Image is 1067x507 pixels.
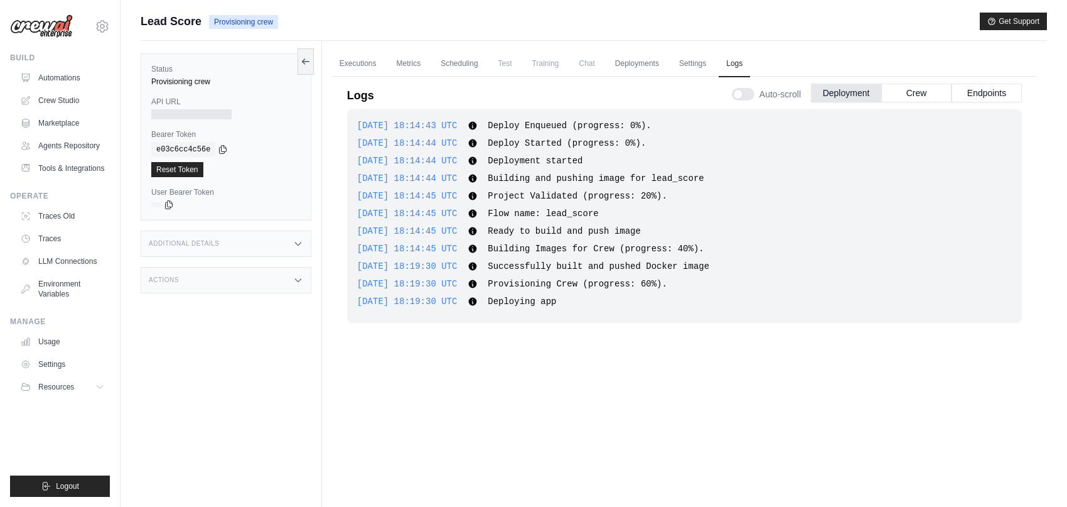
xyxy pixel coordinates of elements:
a: Environment Variables [15,274,110,304]
span: [DATE] 18:19:30 UTC [357,279,458,289]
span: [DATE] 18:14:43 UTC [357,121,458,131]
iframe: Chat Widget [1004,447,1067,507]
button: Deployment [811,84,881,102]
button: Resources [15,377,110,397]
label: API URL [151,97,301,107]
div: Build [10,53,110,63]
span: Provisioning Crew (progress: 60%). [488,279,667,289]
span: Deploy Started (progress: 0%). [488,138,646,148]
span: [DATE] 18:14:45 UTC [357,226,458,236]
span: Auto-scroll [759,88,801,101]
div: Operate [10,191,110,201]
span: Deployment started [488,156,582,166]
span: Training is not available until the deployment is complete [525,51,567,76]
button: Logout [10,476,110,497]
span: Logout [56,481,79,491]
a: LLM Connections [15,251,110,271]
div: Manage [10,317,110,327]
span: Deploy Enqueued (progress: 0%). [488,121,651,131]
button: Get Support [980,13,1047,30]
a: Logs [719,51,750,77]
span: [DATE] 18:19:30 UTC [357,261,458,271]
span: [DATE] 18:14:44 UTC [357,138,458,148]
label: User Bearer Token [151,187,301,197]
span: Ready to build and push image [488,226,641,236]
label: Status [151,64,301,74]
span: Resources [38,382,74,392]
p: Logs [347,87,374,104]
a: Traces [15,229,110,249]
a: Agents Repository [15,136,110,156]
a: Crew Studio [15,90,110,111]
a: Marketplace [15,113,110,133]
span: Successfully built and pushed Docker image [488,261,709,271]
a: Metrics [389,51,429,77]
span: Building Images for Crew (progress: 40%). [488,244,704,254]
a: Traces Old [15,206,110,226]
a: Usage [15,332,110,352]
code: e03c6cc4c56e [151,142,215,157]
a: Deployments [608,51,667,77]
label: Bearer Token [151,129,301,139]
button: Crew [881,84,952,102]
span: Project Validated (progress: 20%). [488,191,667,201]
img: Logo [10,14,73,38]
span: Provisioning crew [209,15,278,29]
span: Lead Score [141,13,201,30]
a: Settings [672,51,714,77]
span: Deploying app [488,297,556,307]
span: [DATE] 18:14:45 UTC [357,244,458,254]
span: [DATE] 18:19:30 UTC [357,297,458,307]
h3: Actions [149,276,179,284]
a: Reset Token [151,162,203,177]
a: Executions [332,51,384,77]
span: [DATE] 18:14:45 UTC [357,209,458,219]
div: Provisioning crew [151,77,301,87]
a: Automations [15,68,110,88]
span: [DATE] 18:14:44 UTC [357,173,458,183]
span: [DATE] 18:14:44 UTC [357,156,458,166]
span: Test [491,51,520,76]
span: [DATE] 18:14:45 UTC [357,191,458,201]
button: Endpoints [952,84,1022,102]
span: Flow name: lead_score [488,209,598,219]
a: Tools & Integrations [15,158,110,178]
a: Settings [15,354,110,374]
h3: Additional Details [149,240,219,248]
span: Chat is not available until the deployment is complete [572,51,603,76]
span: Building and pushing image for lead_score [488,173,704,183]
a: Scheduling [433,51,485,77]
